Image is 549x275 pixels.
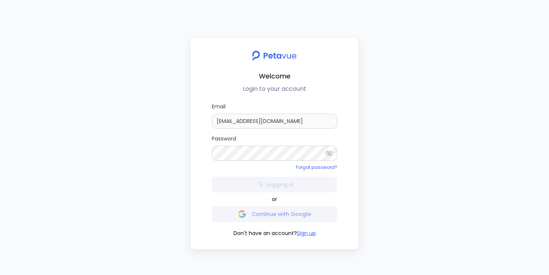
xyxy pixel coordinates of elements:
button: Sign up [297,229,316,237]
img: petavue logo [247,47,301,65]
input: Email [212,114,337,129]
a: Forgot password? [296,164,337,170]
input: Password [212,146,337,161]
p: Login to your account [197,84,352,93]
label: Email [212,102,337,129]
span: Don't have an account? [233,229,297,237]
span: or [272,195,277,203]
label: Password [212,135,337,161]
h2: Welcome [197,71,352,81]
